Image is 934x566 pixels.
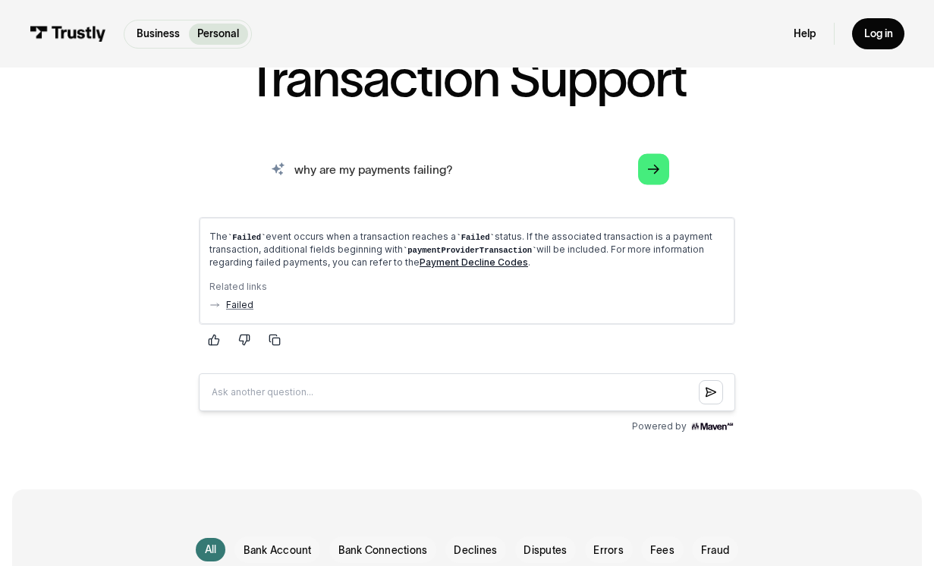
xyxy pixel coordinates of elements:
span: Disputes [524,543,567,558]
p: The event occurs when a transaction reaches a status. If the associated transaction is a payment ... [23,26,538,64]
span: Bank Connections [338,543,428,558]
span: Fraud [701,543,729,558]
a: Personal [189,24,248,45]
a: Log in [852,18,904,49]
div: All [205,542,217,557]
form: Search [253,146,681,193]
code: Failed [269,28,307,37]
a: Help [794,27,816,41]
span: Fees [650,543,675,558]
a: Payment Decline Codes [233,52,341,63]
a: Business [127,24,188,45]
div: Log in [864,27,893,41]
code: Failed [41,28,79,37]
span: Errors [593,543,623,558]
span: Bank Account [244,543,312,558]
h1: Transaction Support [247,52,686,104]
span: Powered by [445,215,500,228]
img: Trustly Logo [30,26,106,42]
input: search [253,146,681,193]
p: Personal [197,27,239,42]
span: Declines [454,543,497,558]
code: paymentProviderTransaction [216,41,350,50]
a: All [196,538,225,561]
a: Failed [39,94,67,106]
div: Related links [23,76,538,88]
input: Question box [12,168,549,206]
p: Business [137,27,180,42]
button: Submit question [512,175,536,200]
img: Maven AGI Logo [503,215,549,228]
